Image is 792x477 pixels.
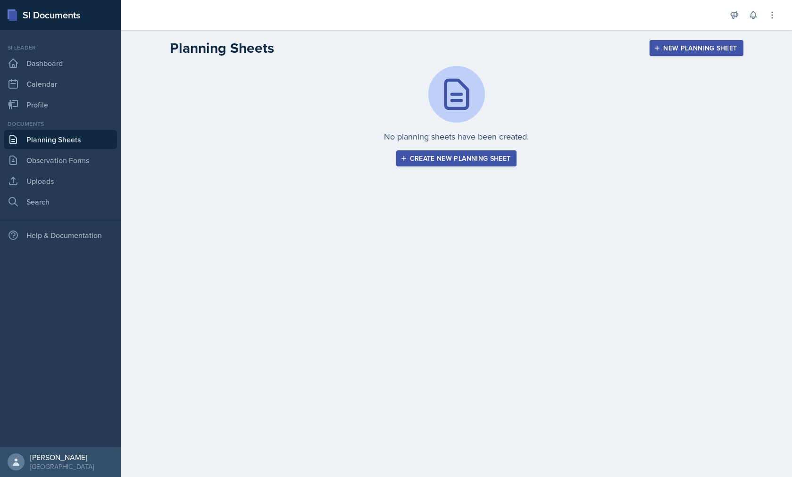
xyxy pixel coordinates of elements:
[4,226,117,245] div: Help & Documentation
[4,95,117,114] a: Profile
[4,54,117,73] a: Dashboard
[170,40,274,57] h2: Planning Sheets
[650,40,743,56] button: New Planning Sheet
[396,150,517,166] button: Create new planning sheet
[402,155,511,162] div: Create new planning sheet
[384,130,529,143] p: No planning sheets have been created.
[656,44,737,52] div: New Planning Sheet
[4,192,117,211] a: Search
[4,130,117,149] a: Planning Sheets
[4,74,117,93] a: Calendar
[4,43,117,52] div: Si leader
[30,452,94,462] div: [PERSON_NAME]
[4,172,117,190] a: Uploads
[4,120,117,128] div: Documents
[30,462,94,471] div: [GEOGRAPHIC_DATA]
[4,151,117,170] a: Observation Forms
